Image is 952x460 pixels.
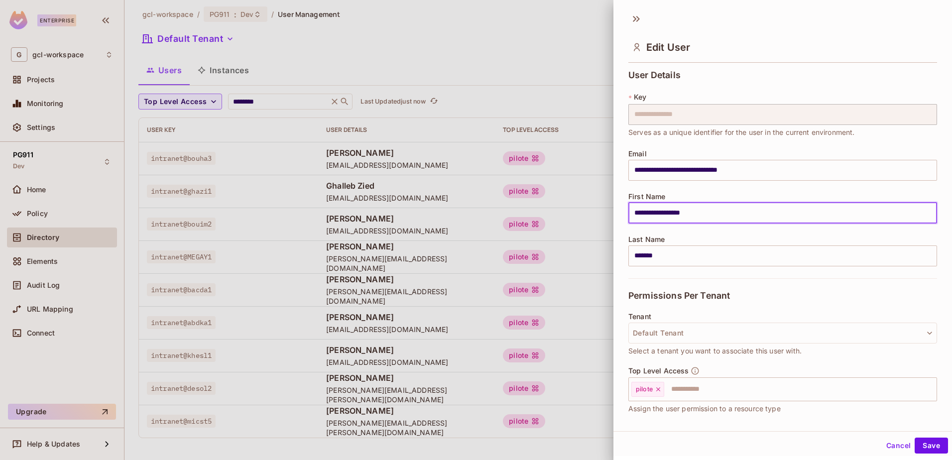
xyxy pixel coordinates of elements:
[628,127,855,138] span: Serves as a unique identifier for the user in the current environment.
[628,367,689,375] span: Top Level Access
[628,235,665,243] span: Last Name
[628,291,730,301] span: Permissions Per Tenant
[628,403,781,414] span: Assign the user permission to a resource type
[636,385,653,393] span: pilote
[628,323,937,344] button: Default Tenant
[628,150,647,158] span: Email
[628,313,651,321] span: Tenant
[646,41,690,53] span: Edit User
[628,193,666,201] span: First Name
[932,388,934,390] button: Open
[882,438,915,454] button: Cancel
[628,345,802,356] span: Select a tenant you want to associate this user with.
[631,382,664,397] div: pilote
[634,93,646,101] span: Key
[915,438,948,454] button: Save
[628,70,681,80] span: User Details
